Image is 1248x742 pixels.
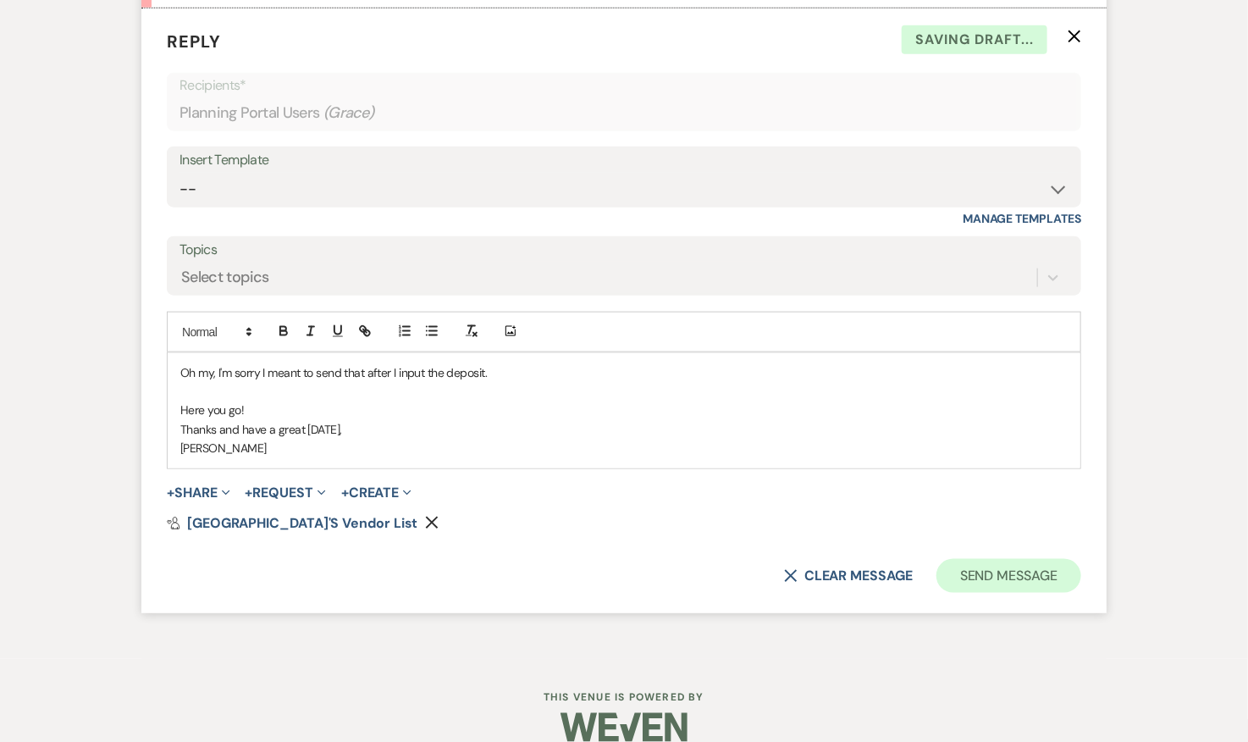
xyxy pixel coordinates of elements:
[179,148,1069,173] div: Insert Template
[167,486,230,500] button: Share
[180,401,1068,419] p: Here you go!
[902,25,1047,54] span: Saving draft...
[180,420,1068,439] p: Thanks and have a great [DATE],
[246,486,253,500] span: +
[179,75,1069,97] p: Recipients*
[323,102,376,125] span: ( Grace )
[341,486,411,500] button: Create
[167,486,174,500] span: +
[167,30,221,53] span: Reply
[784,569,913,583] button: Clear message
[181,267,269,290] div: Select topics
[187,514,418,532] span: [GEOGRAPHIC_DATA]'s Vendor List
[963,211,1081,226] a: Manage Templates
[936,559,1081,593] button: Send Message
[180,363,1068,382] p: Oh my, I'm sorry I meant to send that after I input the deposit.
[341,486,349,500] span: +
[180,439,1068,457] p: [PERSON_NAME]
[179,238,1069,263] label: Topics
[167,517,418,530] a: [GEOGRAPHIC_DATA]'s Vendor List
[246,486,326,500] button: Request
[179,97,1069,130] div: Planning Portal Users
